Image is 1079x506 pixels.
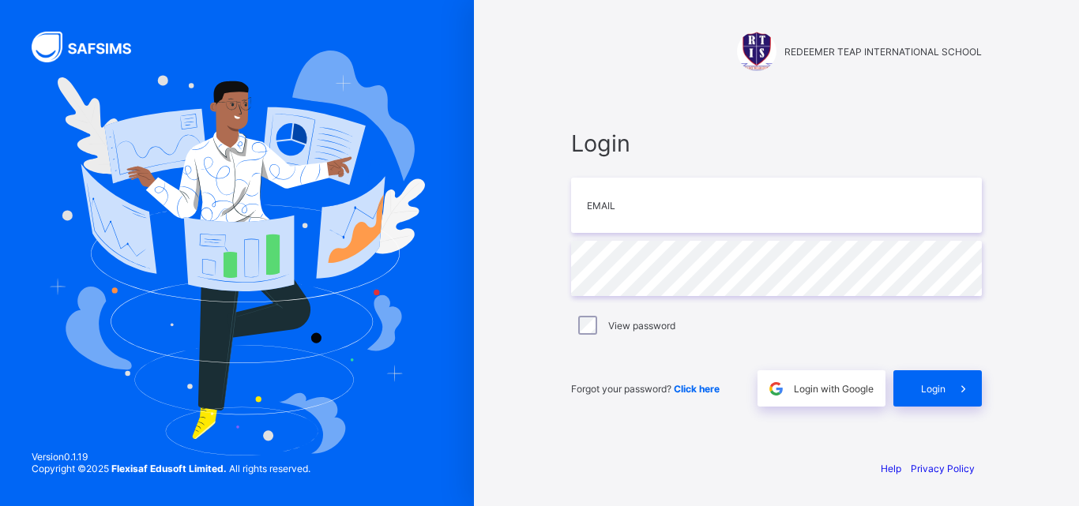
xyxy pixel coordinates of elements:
[32,463,310,474] span: Copyright © 2025 All rights reserved.
[111,463,227,474] strong: Flexisaf Edusoft Limited.
[32,451,310,463] span: Version 0.1.19
[921,383,946,395] span: Login
[32,32,150,62] img: SAFSIMS Logo
[674,383,720,395] a: Click here
[784,46,982,58] span: REDEEMER TEAP INTERNATIONAL SCHOOL
[881,463,901,474] a: Help
[794,383,874,395] span: Login with Google
[49,51,425,455] img: Hero Image
[767,380,785,398] img: google.396cfc9801f0270233282035f929180a.svg
[608,320,675,332] label: View password
[571,383,720,395] span: Forgot your password?
[571,129,982,157] span: Login
[911,463,975,474] a: Privacy Policy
